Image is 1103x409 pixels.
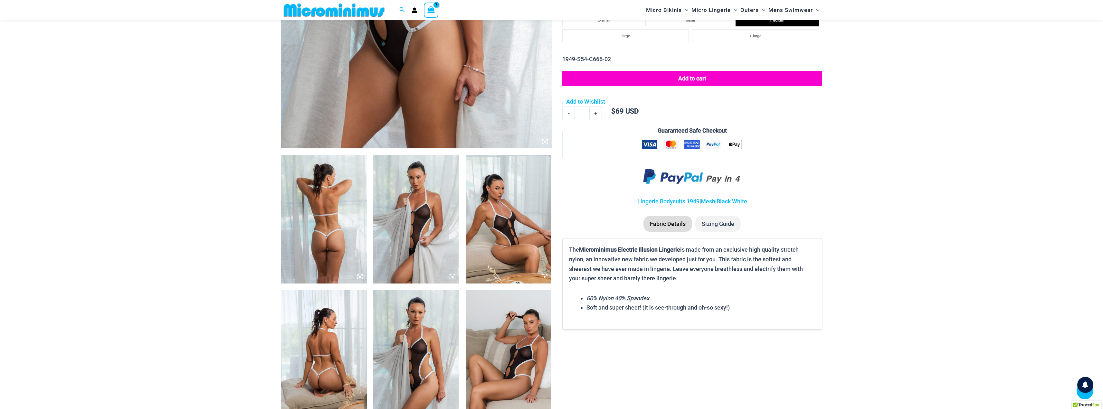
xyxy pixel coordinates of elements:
p: 1949-S54-C666-02 [562,54,822,64]
a: - [562,107,575,120]
a: Micro LingerieMenu ToggleMenu Toggle [690,2,739,18]
b: Microminimus Electric Illusion Lingerie [579,246,680,253]
span: Menu Toggle [731,2,737,18]
span: x-small [598,18,610,23]
span: Menu Toggle [759,2,765,18]
img: Electric Illusion Noir 1949 Bodysuit [281,155,367,284]
a: OutersMenu ToggleMenu Toggle [739,2,767,18]
li: Fabric Details [643,216,692,232]
a: Black [717,198,731,205]
a: White [732,198,747,205]
li: Soft and super sheer! (It is see-through and oh-so sexy!) [586,303,815,312]
img: Electric Illusion Noir 1949 Bodysuit [466,155,552,284]
span: Menu Toggle [682,2,688,18]
span: Micro Lingerie [691,2,731,18]
span: Micro Bikinis [646,2,682,18]
p: The is made from an exclusive high quality stretch nylon, an innovative new fabric we developed j... [569,245,815,283]
span: Add to Wishlist [566,98,605,105]
span: small [686,18,695,23]
bdi: 69 USD [611,107,639,115]
legend: Guaranteed Safe Checkout [655,126,729,135]
a: View Shopping Cart, 7 items [424,3,439,17]
input: Product quantity [575,107,590,120]
a: Micro BikinisMenu ToggleMenu Toggle [644,2,690,18]
nav: Site Navigation [643,1,822,19]
a: Add to Wishlist [562,97,605,107]
a: Mens SwimwearMenu ToggleMenu Toggle [767,2,821,18]
span: Mens Swimwear [768,2,813,18]
button: Add to cart [562,71,822,86]
a: Mesh [701,198,715,205]
span: $ [611,107,615,115]
li: x-large [692,29,819,42]
em: 60% Nylon 40% Spandex [586,295,649,302]
img: Electric Illusion Noir 1949 Bodysuit [373,155,459,284]
a: 1949 [687,198,699,205]
li: large [562,29,689,42]
p: | | | [562,197,822,206]
a: + [590,107,602,120]
a: Search icon link [399,6,405,14]
span: Menu Toggle [813,2,819,18]
span: Outers [740,2,759,18]
a: Lingerie Bodysuits [637,198,685,205]
span: large [622,34,630,38]
img: MM SHOP LOGO FLAT [281,3,387,17]
span: medium [770,18,784,23]
li: Sizing Guide [695,216,741,232]
span: x-large [750,34,761,38]
a: Account icon link [412,7,417,13]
